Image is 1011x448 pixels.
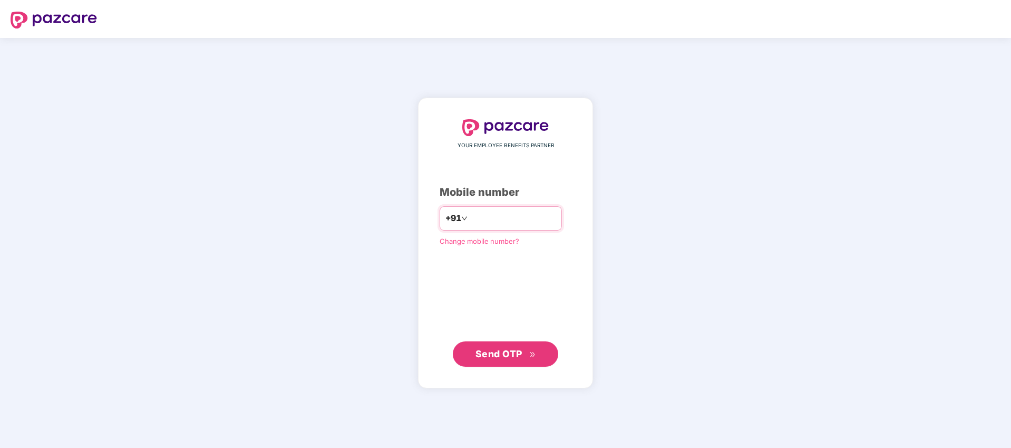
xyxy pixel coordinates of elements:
[529,351,536,358] span: double-right
[440,184,571,201] div: Mobile number
[461,215,468,222] span: down
[458,141,554,150] span: YOUR EMPLOYEE BENEFITS PARTNER
[445,212,461,225] span: +91
[440,237,519,245] a: Change mobile number?
[453,341,558,367] button: Send OTPdouble-right
[475,348,522,359] span: Send OTP
[11,12,97,28] img: logo
[462,119,549,136] img: logo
